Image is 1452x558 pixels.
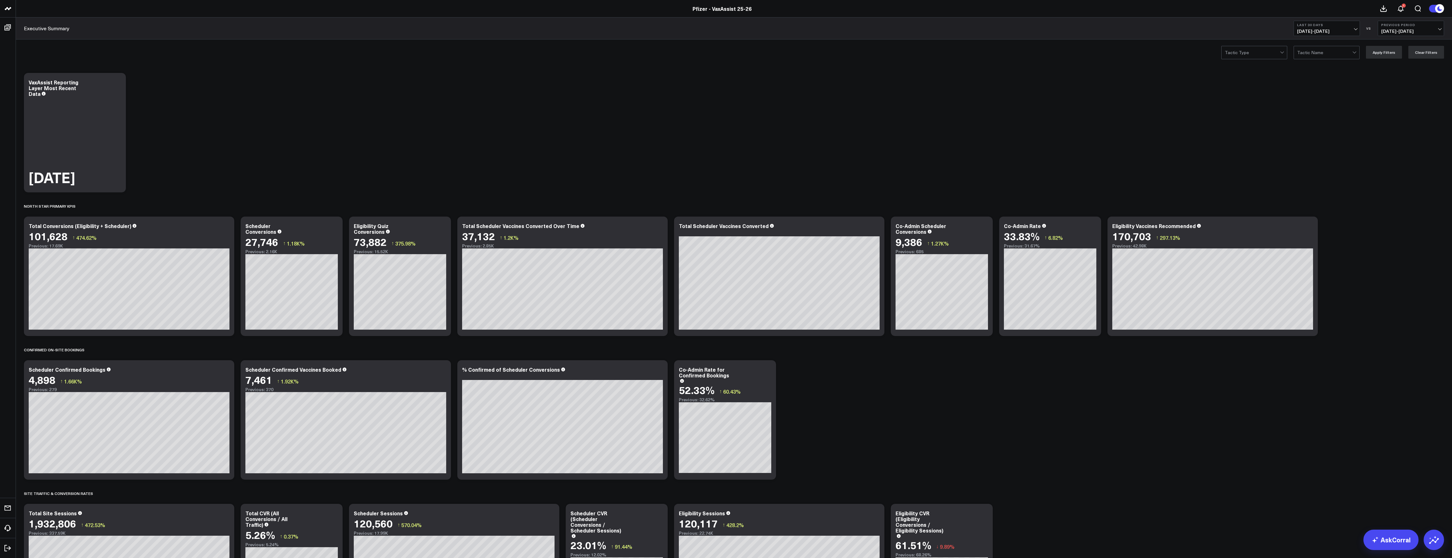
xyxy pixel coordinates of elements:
div: Previous: 5.24% [245,542,338,547]
span: 1.66K% [64,378,82,385]
div: 27,746 [245,236,278,247]
div: Scheduler Confirmed Bookings [29,366,105,373]
span: 474.62% [76,234,97,241]
div: Eligibility Vaccines Recommended [1112,222,1196,229]
div: Site Traffic & Conversion Rates [24,486,93,501]
div: 1 [1402,4,1406,8]
span: 91.44% [615,543,632,550]
div: 61.51% [896,539,931,551]
span: ↑ [722,521,725,529]
span: 428.2% [726,521,744,528]
button: Clear Filters [1408,46,1444,59]
span: ↑ [283,239,286,247]
div: 120,560 [354,518,393,529]
div: Previous: 42.98K [1112,243,1313,248]
button: Previous Period[DATE]-[DATE] [1378,21,1444,36]
div: Previous: 279 [29,387,229,392]
span: 1.18K% [287,240,305,247]
div: 7,461 [245,374,272,385]
span: 472.53% [85,521,105,528]
span: ↑ [1044,233,1047,242]
span: ↑ [277,377,280,385]
div: 4,898 [29,374,55,385]
span: 1.27K% [931,240,949,247]
div: 33.83% [1004,230,1040,242]
div: [DATE] [29,170,75,184]
div: Previous: 22.74K [679,531,880,536]
div: Scheduler Confirmed Vaccines Booked [245,366,341,373]
div: 120,117 [679,518,718,529]
button: Apply Filters [1366,46,1402,59]
div: Confirmed On-Site Bookings [24,342,84,357]
div: VS [1363,26,1375,30]
span: 570.04% [401,521,422,528]
div: 170,703 [1112,230,1151,242]
span: ↑ [280,532,282,540]
div: 1,932,806 [29,518,76,529]
div: Previous: 370 [245,387,446,392]
div: Previous: 2.85K [462,243,663,248]
div: 73,882 [354,236,387,247]
span: ↑ [1156,233,1158,242]
span: [DATE] - [DATE] [1297,29,1356,34]
a: AskCorral [1363,530,1419,550]
span: 297.13% [1160,234,1180,241]
span: 1.92K% [281,378,299,385]
button: Last 30 Days[DATE]-[DATE] [1294,21,1360,36]
div: Previous: 17.69K [29,243,229,248]
span: ↑ [81,521,83,529]
div: 23.01% [570,539,606,551]
div: Previous: 17.99K [354,531,555,536]
span: ↑ [500,233,502,242]
div: Total Scheduler Vaccines Converted Over Time [462,222,579,229]
span: ↑ [719,387,722,396]
div: Previous: 2.16K [245,249,338,254]
div: 52.33% [679,384,715,396]
div: VaxAssist Reporting Layer Most Recent Data [29,79,78,97]
div: 101,628 [29,230,68,242]
span: 0.37% [284,533,298,540]
span: 375.98% [395,240,416,247]
span: ↑ [391,239,394,247]
div: 9,386 [896,236,922,247]
div: Previous: 12.02% [570,552,663,557]
span: ↑ [611,542,613,551]
div: Eligibility Sessions [679,510,725,517]
span: 60.43% [723,388,741,395]
div: 37,132 [462,230,495,242]
div: Previous: 31.67% [1004,243,1096,248]
div: Co-Admin Scheduler Conversions [896,222,946,235]
div: Eligibility Quiz Conversions [354,222,388,235]
div: Previous: 337.59K [29,531,229,536]
span: 1.2K% [504,234,519,241]
span: ↑ [72,233,75,242]
b: Last 30 Days [1297,23,1356,27]
div: % Confirmed of Scheduler Conversions [462,366,560,373]
span: ↑ [927,239,930,247]
div: North Star Primary KPIs [24,199,76,213]
div: Previous: 68.26% [896,552,988,557]
div: Scheduler Conversions [245,222,276,235]
div: Previous: 685 [896,249,988,254]
div: Total Scheduler Vaccines Converted [679,222,769,229]
div: Total Conversions (Eligibility + Scheduler) [29,222,131,229]
div: Co-Admin Rate for Confirmed Bookings [679,366,729,379]
span: ↓ [936,542,939,551]
a: Pfizer - VaxAssist 25-26 [693,5,752,12]
span: [DATE] - [DATE] [1381,29,1441,34]
div: Scheduler CVR (Scheduler Conversions / Scheduler Sessions) [570,510,621,534]
b: Previous Period [1381,23,1441,27]
span: ↑ [397,521,400,529]
div: Total Site Sessions [29,510,77,517]
div: Previous: 32.62% [679,397,771,402]
div: Eligibility CVR (Eligibility Conversions / Eligibility Sessions) [896,510,943,534]
div: Previous: 15.52K [354,249,446,254]
span: ↑ [60,377,63,385]
div: 5.26% [245,529,275,540]
span: 9.89% [940,543,955,550]
div: Total CVR (All Conversions / All Traffic) [245,510,287,528]
div: Co-Admin Rate [1004,222,1041,229]
a: Executive Summary [24,25,69,32]
span: 6.82% [1048,234,1063,241]
div: Scheduler Sessions [354,510,403,517]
